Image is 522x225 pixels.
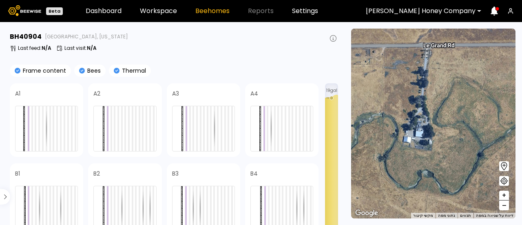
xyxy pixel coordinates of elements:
span: Reports [248,8,274,14]
p: Frame content [20,68,66,74]
b: N/A [87,45,97,51]
a: Dashboard [86,8,122,14]
h4: A3 [172,91,179,96]
a: ‫תנאים (הקישור נפתח בכרטיסייה חדשה) [460,213,471,218]
button: + [499,191,509,200]
a: Beehomes [195,8,230,14]
p: Last feed : [18,46,51,51]
h4: A4 [250,91,258,96]
h4: B1 [15,171,20,176]
span: + [502,190,507,200]
a: ‏פתיחת האזור הזה במפות Google (ייפתח חלון חדש) [353,208,380,218]
p: Last visit : [64,46,97,51]
a: Workspace [140,8,177,14]
h4: B3 [172,171,179,176]
span: – [502,200,507,211]
button: מקשי קיצור [413,213,433,218]
div: Beta [46,7,63,15]
h3: BH 40904 [10,33,42,40]
h4: B4 [250,171,258,176]
b: N/A [42,45,51,51]
img: Google [353,208,380,218]
button: – [499,200,509,210]
a: Settings [292,8,318,14]
span: [GEOGRAPHIC_DATA], [US_STATE] [45,34,128,39]
span: 19 gal [326,89,337,93]
img: Beewise logo [8,5,41,16]
h4: B2 [93,171,100,176]
h4: A2 [93,91,100,96]
h4: A1 [15,91,20,96]
p: Bees [85,68,101,74]
p: Thermal [119,68,146,74]
button: נתוני מפה [438,213,455,218]
a: דיווח על שגיאה במפה [476,213,513,218]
